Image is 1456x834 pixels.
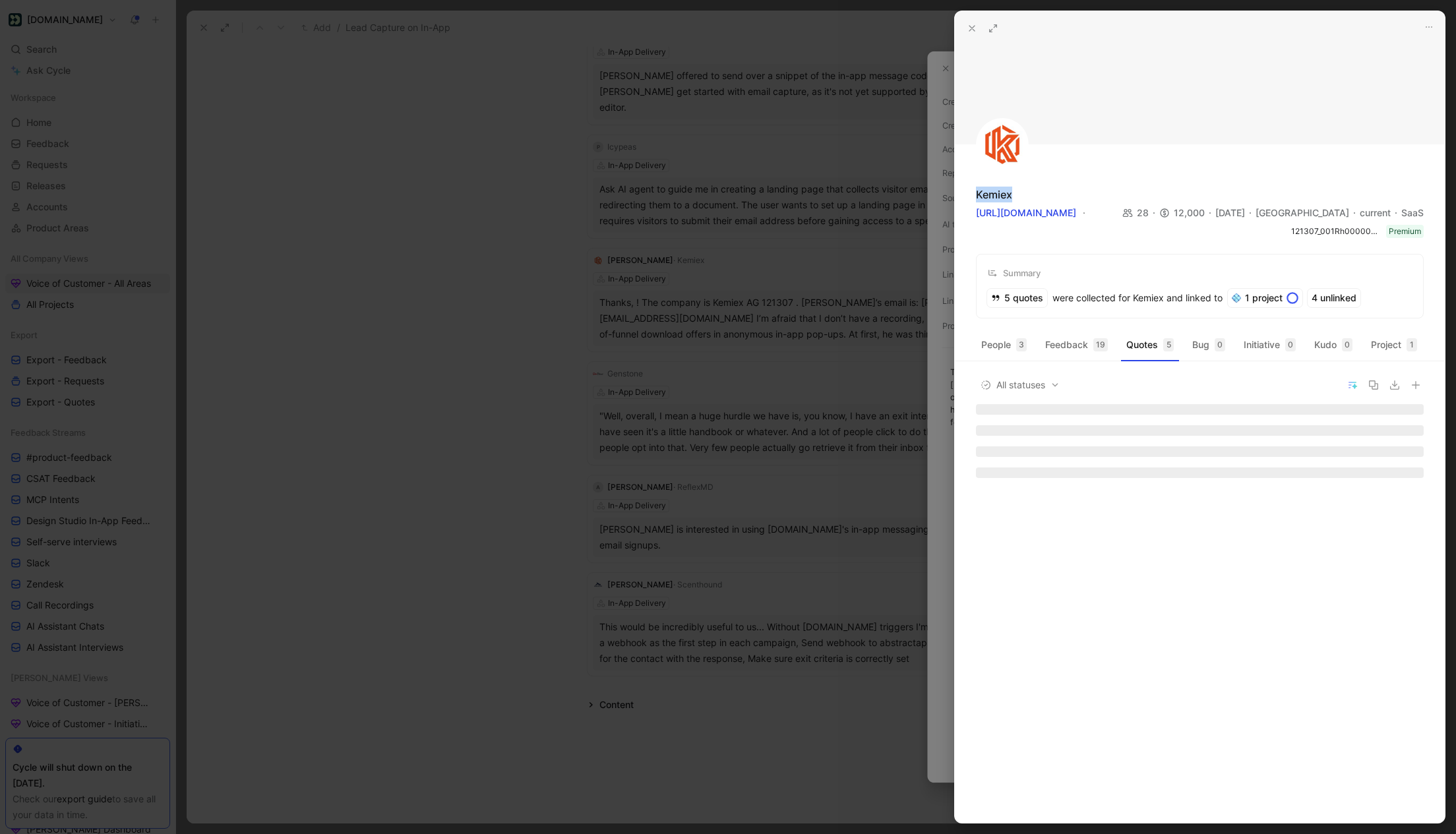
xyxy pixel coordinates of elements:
[1238,334,1301,355] button: Initiative
[987,289,1047,307] div: 5 quotes
[1256,205,1360,221] div: [GEOGRAPHIC_DATA]
[1309,334,1358,355] button: Kudo
[987,265,1041,281] div: Summary
[1291,225,1378,238] div: 121307_001Rh00000b0Yu2IAE
[1366,334,1422,355] button: Project
[976,376,1064,394] button: All statuses
[1122,205,1159,221] div: 28
[1285,338,1296,351] div: 0
[976,187,1012,202] div: Kemiex
[1215,338,1225,351] div: 0
[1407,338,1417,351] div: 1
[976,207,1076,218] a: [URL][DOMAIN_NAME]
[1228,289,1302,307] div: 1 project
[976,334,1032,355] button: People
[987,289,1223,307] div: were collected for Kemiex and linked to
[976,118,1029,171] img: logo
[1232,293,1241,303] img: 💠
[1093,338,1108,351] div: 19
[1121,334,1179,355] button: Quotes
[1159,205,1215,221] div: 12,000
[1342,338,1352,351] div: 0
[1215,205,1256,221] div: [DATE]
[1401,205,1424,221] div: SaaS
[981,377,1060,393] span: All statuses
[1040,334,1113,355] button: Feedback
[1163,338,1174,351] div: 5
[1360,205,1401,221] div: current
[1187,334,1230,355] button: Bug
[1389,225,1421,238] div: Premium
[1308,289,1360,307] div: 4 unlinked
[1016,338,1027,351] div: 3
